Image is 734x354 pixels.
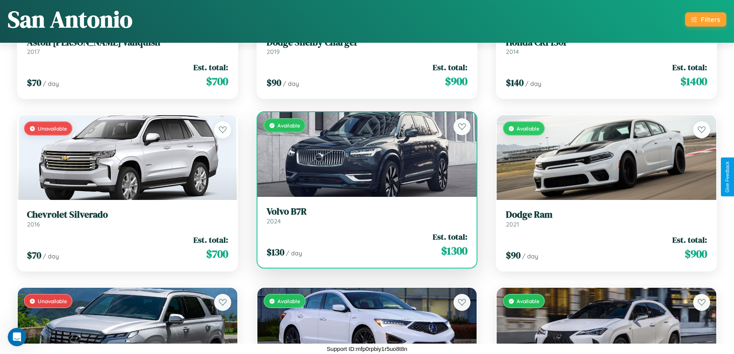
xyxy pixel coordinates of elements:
span: / day [286,249,302,257]
span: Est. total: [672,62,707,73]
span: $ 1400 [680,74,707,89]
div: Filters [701,15,720,23]
span: 2021 [506,220,519,228]
span: / day [43,252,59,260]
a: Dodge Shelby Charger2019 [267,37,468,56]
h3: Dodge Ram [506,209,707,220]
span: $ 140 [506,76,524,89]
span: Est. total: [433,231,467,242]
span: Unavailable [38,125,67,132]
iframe: Intercom live chat [8,328,26,346]
span: Est. total: [193,62,228,73]
span: $ 90 [267,76,281,89]
span: $ 700 [206,246,228,262]
span: $ 900 [685,246,707,262]
span: $ 130 [267,246,284,258]
span: 2019 [267,48,280,55]
span: 2014 [506,48,519,55]
span: Available [277,298,300,304]
span: Available [517,298,539,304]
span: Est. total: [672,234,707,245]
a: Honda CRF150F2014 [506,37,707,56]
span: / day [522,252,538,260]
p: Support ID: mfp0rpbiy1r5uo8t8n [327,344,407,354]
span: 2017 [27,48,40,55]
span: Unavailable [38,298,67,304]
a: Dodge Ram2021 [506,209,707,228]
h1: San Antonio [8,3,133,35]
span: $ 90 [506,249,521,262]
span: $ 1300 [441,243,467,258]
span: $ 700 [206,74,228,89]
a: Aston [PERSON_NAME] Vanquish2017 [27,37,228,56]
h3: Volvo B7R [267,206,468,217]
span: / day [43,80,59,87]
span: 2024 [267,217,281,225]
a: Chevrolet Silverado2016 [27,209,228,228]
span: 2016 [27,220,40,228]
span: Available [277,122,300,129]
span: / day [525,80,541,87]
span: / day [283,80,299,87]
span: Available [517,125,539,132]
div: Give Feedback [725,161,730,193]
h3: Chevrolet Silverado [27,209,228,220]
a: Volvo B7R2024 [267,206,468,225]
span: $ 70 [27,249,41,262]
button: Filters [685,12,726,27]
span: $ 70 [27,76,41,89]
span: Est. total: [433,62,467,73]
h3: Aston [PERSON_NAME] Vanquish [27,37,228,48]
span: Est. total: [193,234,228,245]
span: $ 900 [445,74,467,89]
